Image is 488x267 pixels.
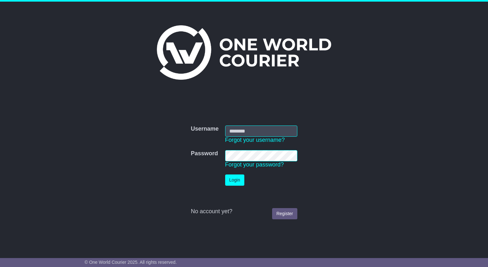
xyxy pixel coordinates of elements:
[191,150,218,157] label: Password
[225,137,285,143] a: Forgot your username?
[225,174,244,186] button: Login
[191,125,218,133] label: Username
[272,208,297,219] a: Register
[85,260,177,265] span: © One World Courier 2025. All rights reserved.
[157,25,331,80] img: One World
[225,161,284,168] a: Forgot your password?
[191,208,297,215] div: No account yet?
